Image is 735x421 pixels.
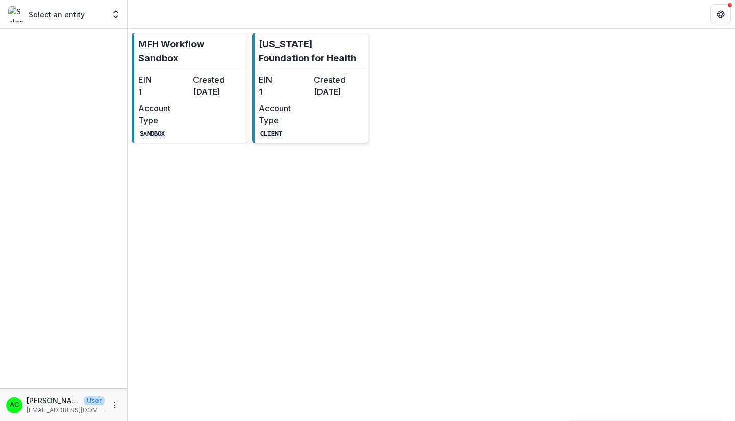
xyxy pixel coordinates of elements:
[314,73,364,86] dt: Created
[193,73,243,86] dt: Created
[138,128,166,139] code: SANDBOX
[10,402,19,408] div: Alyssa Curran
[132,33,248,143] a: MFH Workflow SandboxEIN1Created[DATE]Account TypeSANDBOX
[27,406,105,415] p: [EMAIL_ADDRESS][DOMAIN_NAME]
[109,399,121,411] button: More
[259,86,309,98] dd: 1
[29,9,85,20] p: Select an entity
[8,6,24,22] img: Select an entity
[138,102,189,127] dt: Account Type
[259,37,364,65] p: [US_STATE] Foundation for Health
[259,128,283,139] code: CLIENT
[259,102,309,127] dt: Account Type
[314,86,364,98] dd: [DATE]
[138,86,189,98] dd: 1
[138,73,189,86] dt: EIN
[138,37,243,65] p: MFH Workflow Sandbox
[710,4,731,24] button: Get Help
[193,86,243,98] dd: [DATE]
[84,396,105,405] p: User
[252,33,369,143] a: [US_STATE] Foundation for HealthEIN1Created[DATE]Account TypeCLIENT
[27,395,80,406] p: [PERSON_NAME]
[259,73,309,86] dt: EIN
[109,4,123,24] button: Open entity switcher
